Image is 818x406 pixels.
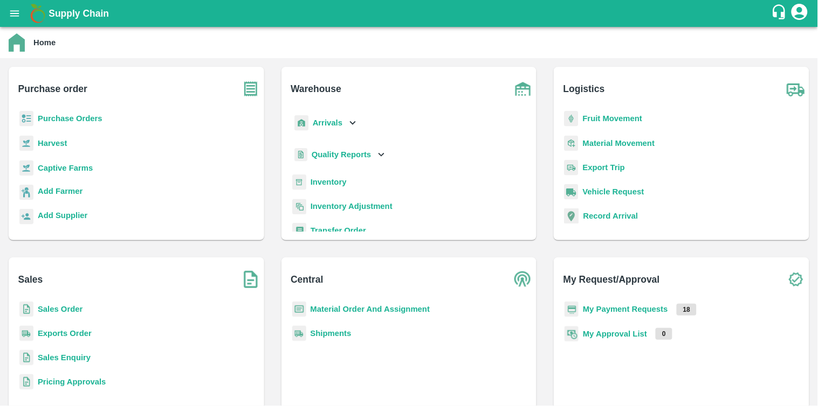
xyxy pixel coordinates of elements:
a: Fruit Movement [583,114,643,123]
b: Warehouse [291,81,341,96]
a: Export Trip [583,163,625,172]
img: whTransfer [292,223,306,239]
a: Record Arrival [583,212,638,220]
a: Exports Order [38,329,92,338]
img: shipments [19,326,33,341]
a: Pricing Approvals [38,377,106,386]
img: sales [19,302,33,317]
a: My Payment Requests [583,305,668,313]
img: central [510,266,537,293]
b: Logistics [563,81,605,96]
a: Material Order And Assignment [311,305,430,313]
img: vehicle [565,184,579,200]
a: Harvest [38,139,67,148]
div: Quality Reports [292,144,388,166]
img: home [9,33,25,52]
a: Supply Chain [49,6,771,21]
img: purchase [237,75,264,102]
img: inventory [292,199,306,214]
img: fruit [565,111,579,127]
a: Inventory [311,178,347,186]
img: logo [27,3,49,24]
img: reciept [19,111,33,127]
a: Transfer Order [311,226,366,235]
img: delivery [565,160,579,176]
b: Central [291,272,323,287]
b: Quality Reports [312,150,372,159]
img: check [782,266,809,293]
a: Sales Order [38,305,83,313]
b: Home [33,38,56,47]
img: approval [565,326,579,342]
a: Vehicle Request [583,187,644,196]
b: My Request/Approval [563,272,660,287]
a: Material Movement [583,139,655,148]
div: customer-support [771,4,790,23]
p: 0 [656,328,672,340]
img: material [565,135,579,151]
img: supplier [19,209,33,225]
img: harvest [19,135,33,151]
img: whArrival [294,115,308,131]
b: Sales [18,272,43,287]
img: harvest [19,160,33,176]
a: Add Farmer [38,185,83,200]
p: 18 [677,304,697,316]
img: payment [565,302,579,317]
img: whInventory [292,174,306,190]
b: Add Supplier [38,211,87,220]
a: Add Supplier [38,209,87,224]
img: soSales [237,266,264,293]
button: open drawer [2,1,27,26]
a: Sales Enquiry [38,353,91,362]
a: Inventory Adjustment [311,202,393,211]
img: sales [19,374,33,390]
a: Purchase Orders [38,114,102,123]
b: Arrivals [313,118,342,127]
img: shipments [292,326,306,341]
div: Arrivals [292,111,359,135]
a: My Approval List [583,330,647,338]
b: Add Farmer [38,187,83,195]
b: Supply Chain [49,8,109,19]
img: centralMaterial [292,302,306,317]
img: farmer [19,185,33,200]
b: Purchase order [18,81,87,96]
a: Captive Farms [38,164,93,172]
div: account of current user [790,2,809,25]
img: truck [782,75,809,102]
img: recordArrival [565,208,579,223]
a: Shipments [311,329,352,338]
img: qualityReport [294,148,307,162]
img: warehouse [510,75,537,102]
img: sales [19,350,33,366]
